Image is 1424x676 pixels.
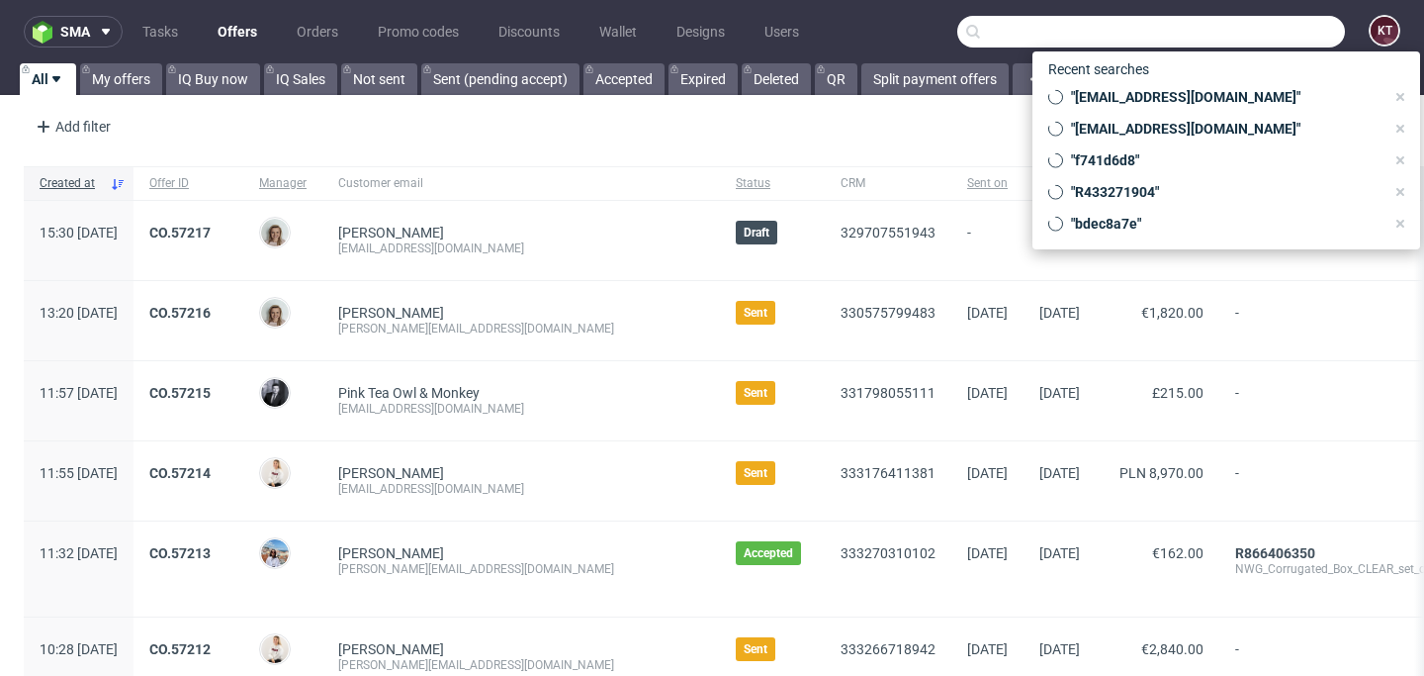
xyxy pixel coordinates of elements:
a: Sent (pending accept) [421,63,579,95]
span: Customer email [338,175,704,192]
a: 329707551943 [841,225,935,241]
figcaption: KT [1371,17,1398,45]
span: [DATE] [1039,385,1080,401]
span: Sent [744,385,767,401]
a: IQ Sales [264,63,337,95]
a: Orders [285,16,350,48]
span: 10:28 [DATE] [40,641,118,657]
a: R866406350 [1235,545,1315,561]
a: 333270310102 [841,545,935,561]
span: Sent [744,465,767,481]
a: QR [815,63,857,95]
span: CRM [841,175,935,192]
a: [PERSON_NAME] [338,225,444,241]
a: Expired [668,63,738,95]
span: - [967,225,1008,256]
div: [EMAIL_ADDRESS][DOMAIN_NAME] [338,241,704,256]
span: €2,840.00 [1141,641,1203,657]
a: Tasks [131,16,190,48]
a: CO.57215 [149,385,211,401]
a: Deleted [742,63,811,95]
a: [PERSON_NAME] [338,465,444,481]
span: €1,820.00 [1141,305,1203,321]
a: [PERSON_NAME] [338,305,444,321]
span: "f741d6d8" [1063,150,1384,170]
span: £215.00 [1152,385,1203,401]
a: [PERSON_NAME] [338,545,444,561]
img: Marta Kozłowska [261,539,289,567]
a: 333266718942 [841,641,935,657]
a: 333176411381 [841,465,935,481]
span: [DATE] [1039,465,1080,481]
a: [PERSON_NAME] [338,641,444,657]
span: [DATE] [1039,641,1080,657]
span: [DATE] [967,305,1008,321]
span: Sent [744,305,767,321]
a: CO.57214 [149,465,211,481]
a: All [20,63,76,95]
div: [EMAIL_ADDRESS][DOMAIN_NAME] [338,401,704,417]
span: [DATE] [967,545,1008,561]
a: CO.57216 [149,305,211,321]
span: Sent on [967,175,1008,192]
span: 11:55 [DATE] [40,465,118,481]
span: [DATE] [967,465,1008,481]
span: [DATE] [967,641,1008,657]
span: "bdec8a7e" [1063,214,1384,234]
a: Split payment offers [861,63,1009,95]
span: "[EMAIL_ADDRESS][DOMAIN_NAME]" [1063,87,1384,107]
a: My offers [80,63,162,95]
span: "[EMAIL_ADDRESS][DOMAIN_NAME]" [1063,119,1384,139]
span: "R433271904" [1063,182,1384,202]
a: Wallet [587,16,649,48]
a: CO.57217 [149,225,211,241]
a: Designs [665,16,737,48]
a: Offers [206,16,269,48]
span: 15:30 [DATE] [40,225,118,241]
span: Recent searches [1040,53,1157,85]
div: Add filter [28,111,115,143]
img: Monika Poźniak [261,219,289,246]
img: logo [33,21,60,44]
a: Accepted [583,63,665,95]
div: [PERSON_NAME][EMAIL_ADDRESS][DOMAIN_NAME] [338,321,704,337]
span: Draft [744,225,769,241]
span: [DATE] [1039,545,1080,561]
span: €162.00 [1152,545,1203,561]
div: [EMAIL_ADDRESS][DOMAIN_NAME] [338,481,704,497]
div: [PERSON_NAME][EMAIL_ADDRESS][DOMAIN_NAME] [338,657,704,673]
span: PLN 8,970.00 [1119,465,1203,481]
span: [DATE] [967,385,1008,401]
span: Sent [744,641,767,657]
button: sma [24,16,123,48]
a: 330575799483 [841,305,935,321]
span: Status [736,175,809,192]
img: Mari Fok [261,635,289,663]
a: 331798055111 [841,385,935,401]
span: Offer ID [149,175,227,192]
a: Pink Tea Owl & Monkey [338,385,480,401]
a: CO.57213 [149,545,211,561]
img: Monika Poźniak [261,299,289,327]
span: Accepted [744,545,793,561]
span: [DATE] [1039,305,1080,321]
div: [PERSON_NAME][EMAIL_ADDRESS][DOMAIN_NAME] [338,561,704,577]
span: 11:32 [DATE] [40,545,118,561]
a: Not sent [341,63,417,95]
a: Discounts [487,16,572,48]
span: Manager [259,175,307,192]
a: CO.57212 [149,641,211,657]
img: Mari Fok [261,459,289,487]
img: Philippe Dubuy [261,379,289,407]
span: 13:20 [DATE] [40,305,118,321]
a: Promo codes [366,16,471,48]
span: sma [60,25,90,39]
span: Created at [40,175,102,192]
a: Users [753,16,811,48]
a: IQ Buy now [166,63,260,95]
span: 11:57 [DATE] [40,385,118,401]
